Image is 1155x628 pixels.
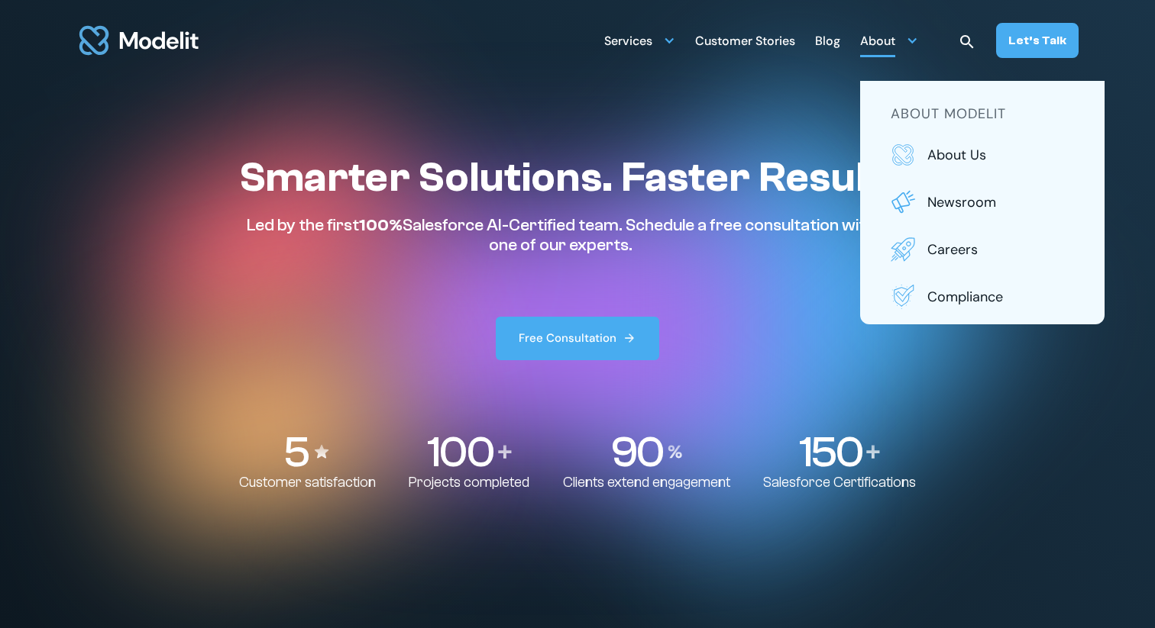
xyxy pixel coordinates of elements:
a: About us [891,143,1074,167]
div: Customer Stories [695,27,795,57]
img: Plus [866,445,880,459]
a: Compliance [891,285,1074,309]
div: About [860,25,918,55]
div: Free Consultation [519,330,616,346]
p: 90 [610,430,662,474]
a: Newsroom [891,190,1074,214]
div: About [860,27,895,57]
span: 100% [359,215,403,235]
a: Blog [815,25,840,55]
nav: About [860,81,1105,324]
div: Services [604,27,652,57]
h1: Smarter Solutions. Faster Results. [239,153,916,203]
p: Newsroom [927,192,1074,212]
a: home [76,17,202,64]
a: Let’s Talk [996,23,1079,58]
p: 100 [427,430,493,474]
div: Let’s Talk [1008,32,1066,49]
img: Plus [498,445,512,459]
a: Careers [891,237,1074,262]
p: Careers [927,240,1074,259]
div: Blog [815,27,840,57]
p: Projects completed [409,474,529,491]
a: Customer Stories [695,25,795,55]
img: arrow right [623,331,636,345]
img: Stars [312,443,331,461]
p: Compliance [927,287,1074,307]
p: 5 [283,430,308,474]
img: Percentage [668,445,683,459]
p: Clients extend engagement [563,474,730,491]
img: modelit logo [76,17,202,64]
div: Services [604,25,675,55]
p: 150 [799,430,862,474]
a: Free Consultation [496,317,659,360]
h5: about modelit [891,104,1074,124]
p: Customer satisfaction [239,474,376,491]
p: About us [927,145,1074,165]
p: Led by the first Salesforce AI-Certified team. Schedule a free consultation with one of our experts. [239,215,882,256]
p: Salesforce Certifications [763,474,916,491]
